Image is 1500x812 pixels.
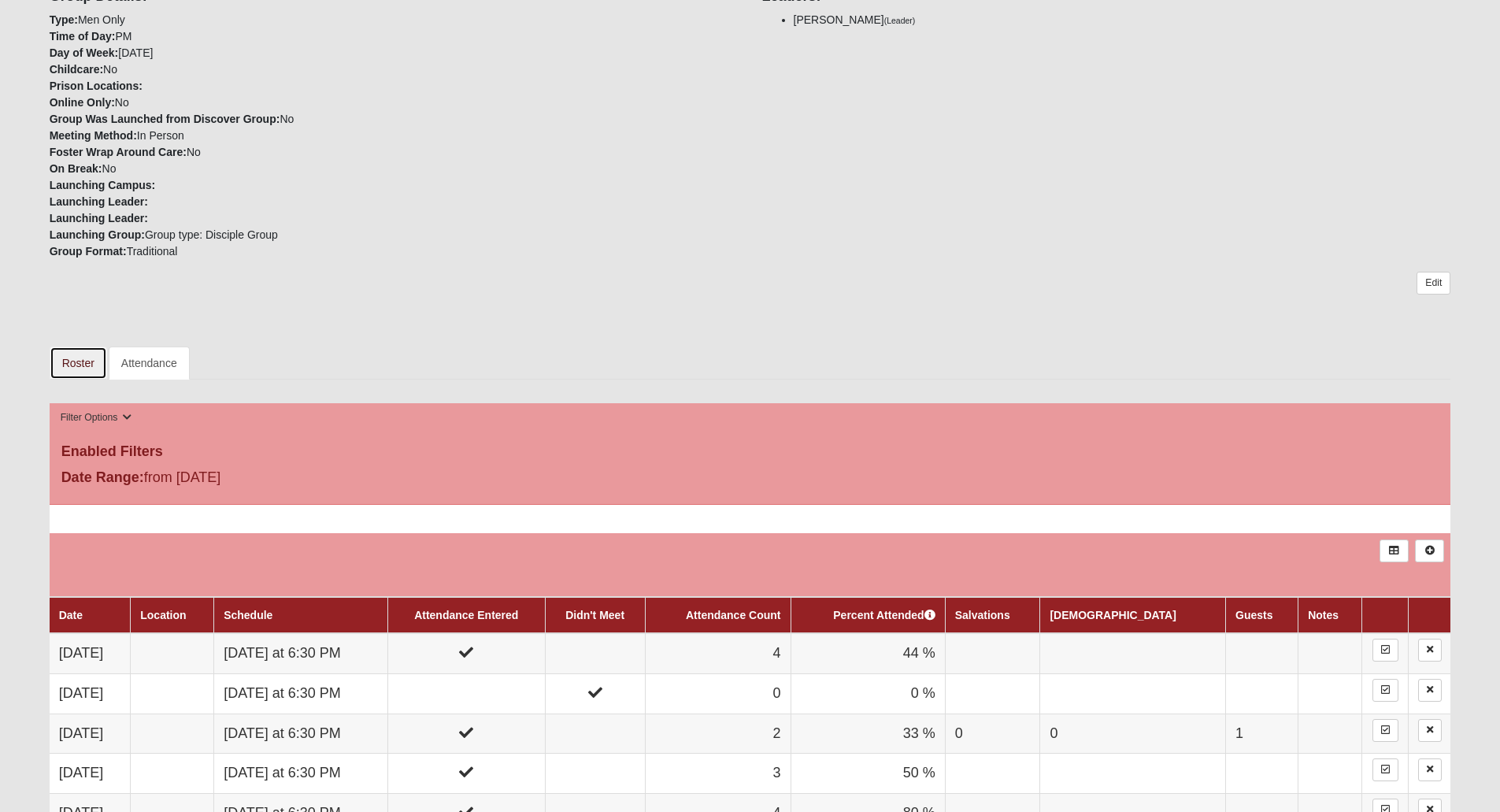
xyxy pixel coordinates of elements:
a: Enter Attendance [1372,758,1398,781]
td: 33 % [791,714,945,754]
a: Didn't Meet [565,609,624,621]
a: Export to Excel [1380,539,1409,562]
a: Location [140,609,186,621]
strong: Type: [50,13,78,26]
td: 44 % [791,633,945,673]
a: Edit [1417,272,1450,295]
h4: Enabled Filters [61,443,1439,461]
a: Enter Attendance [1372,719,1398,742]
a: Schedule [224,609,272,621]
a: Enter Attendance [1372,639,1398,662]
td: [DATE] at 6:30 PM [214,633,388,673]
th: Salvations [945,597,1040,633]
a: Delete [1418,758,1442,781]
a: Delete [1418,679,1442,702]
td: 0 [645,673,791,714]
strong: Foster Wrap Around Care: [50,146,187,158]
a: Attendance Entered [414,609,518,621]
a: Attendance Count [686,609,781,621]
a: Attendance [109,347,190,380]
strong: Prison Locations: [50,80,143,92]
td: [DATE] [50,633,131,673]
strong: Launching Leader: [50,212,148,224]
a: Roster [50,347,107,380]
a: Delete [1418,719,1442,742]
button: Filter Options [56,410,137,426]
td: 2 [645,714,791,754]
th: [DEMOGRAPHIC_DATA] [1040,597,1226,633]
strong: On Break: [50,162,102,175]
td: [DATE] [50,714,131,754]
td: 1 [1226,714,1298,754]
div: from [DATE] [50,467,517,492]
a: Percent Attended [833,609,935,621]
a: Alt+N [1415,539,1444,562]
strong: Launching Leader: [50,195,148,208]
a: Enter Attendance [1372,679,1398,702]
strong: Meeting Method: [50,129,137,142]
strong: Time of Day: [50,30,116,43]
strong: Childcare: [50,63,103,76]
td: [DATE] at 6:30 PM [214,714,388,754]
td: [DATE] at 6:30 PM [214,754,388,794]
label: Date Range: [61,467,144,488]
strong: Launching Group: [50,228,145,241]
td: 3 [645,754,791,794]
td: 50 % [791,754,945,794]
strong: Launching Campus: [50,179,156,191]
td: [DATE] at 6:30 PM [214,673,388,714]
td: [DATE] [50,754,131,794]
td: 0 % [791,673,945,714]
td: 0 [945,714,1040,754]
th: Guests [1226,597,1298,633]
td: 0 [1040,714,1226,754]
li: [PERSON_NAME] [794,12,1451,28]
strong: Online Only: [50,96,115,109]
td: [DATE] [50,673,131,714]
a: Delete [1418,639,1442,662]
strong: Day of Week: [50,46,119,59]
small: (Leader) [884,16,916,25]
strong: Group Format: [50,245,127,258]
td: 4 [645,633,791,673]
strong: Group Was Launched from Discover Group: [50,113,280,125]
a: Notes [1308,609,1339,621]
a: Date [59,609,83,621]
